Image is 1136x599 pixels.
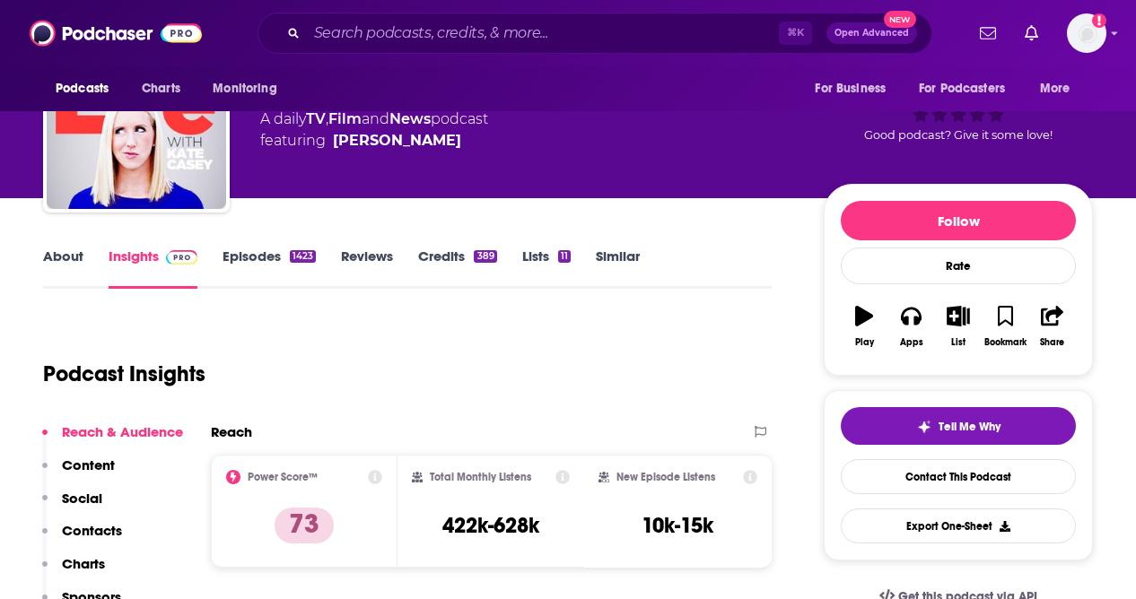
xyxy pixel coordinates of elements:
[864,128,1053,142] span: Good podcast? Give it some love!
[616,471,715,483] h2: New Episode Listens
[1027,72,1093,106] button: open menu
[855,337,874,348] div: Play
[42,423,183,456] button: Reach & Audience
[258,13,932,54] div: Search podcasts, credits, & more...
[62,522,122,539] p: Contacts
[62,456,115,473] p: Content
[248,471,318,483] h2: Power Score™
[984,337,1027,348] div: Bookmark
[973,18,1003,48] a: Show notifications dropdown
[418,247,496,289] a: Credits389
[841,407,1076,445] button: tell me why sparkleTell Me Why
[1067,13,1106,53] span: Logged in as camsdkc
[474,250,496,263] div: 389
[900,337,923,348] div: Apps
[841,508,1076,543] button: Export One-Sheet
[333,130,461,152] div: [PERSON_NAME]
[275,508,334,543] p: 73
[826,22,917,44] button: Open AdvancedNew
[815,76,886,101] span: For Business
[1018,18,1045,48] a: Show notifications dropdown
[62,490,102,507] p: Social
[328,110,362,127] a: Film
[1067,13,1106,53] img: User Profile
[1067,13,1106,53] button: Show profile menu
[982,294,1028,359] button: Bookmark
[917,420,931,434] img: tell me why sparkle
[62,423,183,440] p: Reach & Audience
[306,110,326,127] a: TV
[43,360,205,387] h1: Podcast Insights
[166,250,197,265] img: Podchaser Pro
[290,250,316,263] div: 1423
[642,512,713,539] h3: 10k-15k
[442,512,539,539] h3: 422k-628k
[142,76,180,101] span: Charts
[919,76,1005,101] span: For Podcasters
[841,201,1076,240] button: Follow
[802,72,908,106] button: open menu
[42,490,102,523] button: Social
[341,247,393,289] a: Reviews
[200,72,300,106] button: open menu
[884,11,916,28] span: New
[1040,337,1064,348] div: Share
[42,456,115,490] button: Content
[307,19,779,48] input: Search podcasts, credits, & more...
[389,110,431,127] a: News
[835,29,909,38] span: Open Advanced
[43,247,83,289] a: About
[42,555,105,588] button: Charts
[1029,294,1076,359] button: Share
[213,76,276,101] span: Monitoring
[56,76,109,101] span: Podcasts
[130,72,191,106] a: Charts
[30,16,202,50] img: Podchaser - Follow, Share and Rate Podcasts
[211,423,252,440] h2: Reach
[42,522,122,555] button: Contacts
[841,247,1076,284] div: Rate
[907,72,1031,106] button: open menu
[260,130,488,152] span: featuring
[558,250,571,263] div: 11
[223,247,316,289] a: Episodes1423
[951,337,966,348] div: List
[841,459,1076,494] a: Contact This Podcast
[109,247,197,289] a: InsightsPodchaser Pro
[1092,13,1106,28] svg: Add a profile image
[47,30,226,209] img: Reality Life with Kate Casey
[939,420,1001,434] span: Tell Me Why
[362,110,389,127] span: and
[935,294,982,359] button: List
[596,247,640,289] a: Similar
[430,471,531,483] h2: Total Monthly Listens
[841,294,887,359] button: Play
[260,109,488,152] div: A daily podcast
[1040,76,1070,101] span: More
[326,110,328,127] span: ,
[887,294,934,359] button: Apps
[62,555,105,572] p: Charts
[522,247,571,289] a: Lists11
[779,22,812,45] span: ⌘ K
[43,72,132,106] button: open menu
